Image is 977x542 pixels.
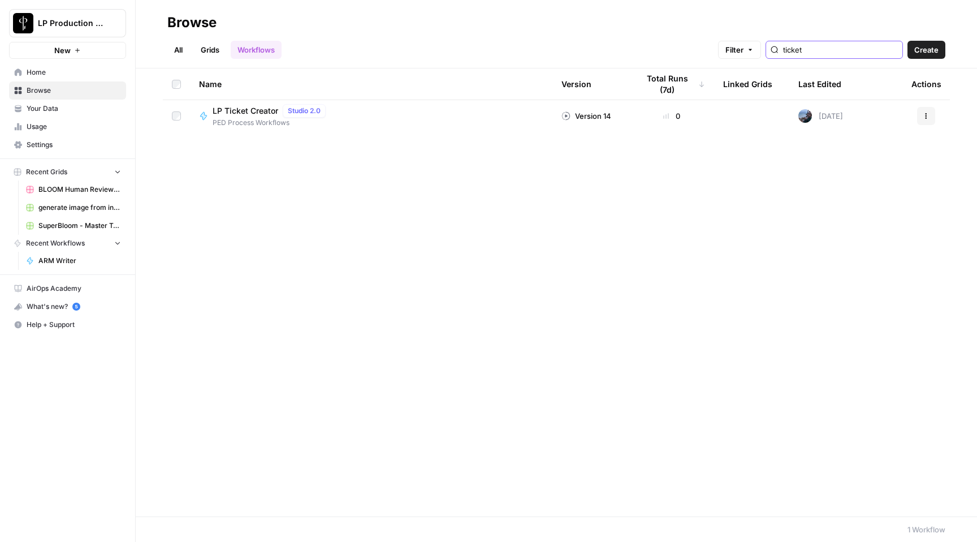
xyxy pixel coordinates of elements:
div: Browse [167,14,217,32]
a: AirOps Academy [9,279,126,298]
a: generate image from input image (copyright tests) duplicate Grid [21,199,126,217]
div: Name [199,68,543,100]
div: Linked Grids [723,68,772,100]
div: Version [561,68,591,100]
a: SuperBloom - Master Topic List [21,217,126,235]
span: New [54,45,71,56]
span: Your Data [27,104,121,114]
span: Browse [27,85,121,96]
span: LP Ticket Creator [213,105,278,117]
button: Workspace: LP Production Workloads [9,9,126,37]
button: What's new? 5 [9,298,126,316]
span: PED Process Workflows [213,118,330,128]
div: Version 14 [561,110,611,122]
a: Home [9,63,126,81]
div: Total Runs (7d) [638,68,705,100]
button: Create [907,41,945,59]
a: Usage [9,118,126,136]
span: Home [27,67,121,78]
span: Help + Support [27,320,121,330]
button: Recent Grids [9,164,126,180]
a: Settings [9,136,126,154]
a: Your Data [9,100,126,118]
a: LP Ticket CreatorStudio 2.0PED Process Workflows [199,104,543,128]
div: Actions [911,68,941,100]
button: Filter [718,41,761,59]
input: Search [783,44,898,55]
div: Last Edited [798,68,841,100]
span: Usage [27,122,121,132]
button: Recent Workflows [9,235,126,252]
span: ARM Writer [38,256,121,266]
button: New [9,42,126,59]
a: Grids [194,41,226,59]
span: SuperBloom - Master Topic List [38,221,121,231]
span: LP Production Workloads [38,18,106,29]
span: Create [914,44,939,55]
a: Workflows [231,41,282,59]
a: Browse [9,81,126,100]
span: Studio 2.0 [288,106,321,116]
button: Help + Support [9,316,126,334]
span: Recent Grids [26,167,67,177]
a: 5 [72,303,80,311]
text: 5 [75,304,77,309]
a: ARM Writer [21,252,126,270]
a: BLOOM Human Review (ver2) [21,180,126,199]
span: generate image from input image (copyright tests) duplicate Grid [38,203,121,213]
img: imtbutxky5a83lftvrm2mmrl9v6v [798,109,812,123]
div: 0 [638,110,705,122]
span: Filter [725,44,743,55]
div: 1 Workflow [907,524,945,535]
span: BLOOM Human Review (ver2) [38,184,121,195]
span: AirOps Academy [27,283,121,294]
a: All [167,41,189,59]
span: Settings [27,140,121,150]
div: What's new? [10,298,126,315]
span: Recent Workflows [26,238,85,248]
div: [DATE] [798,109,843,123]
img: LP Production Workloads Logo [13,13,33,33]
